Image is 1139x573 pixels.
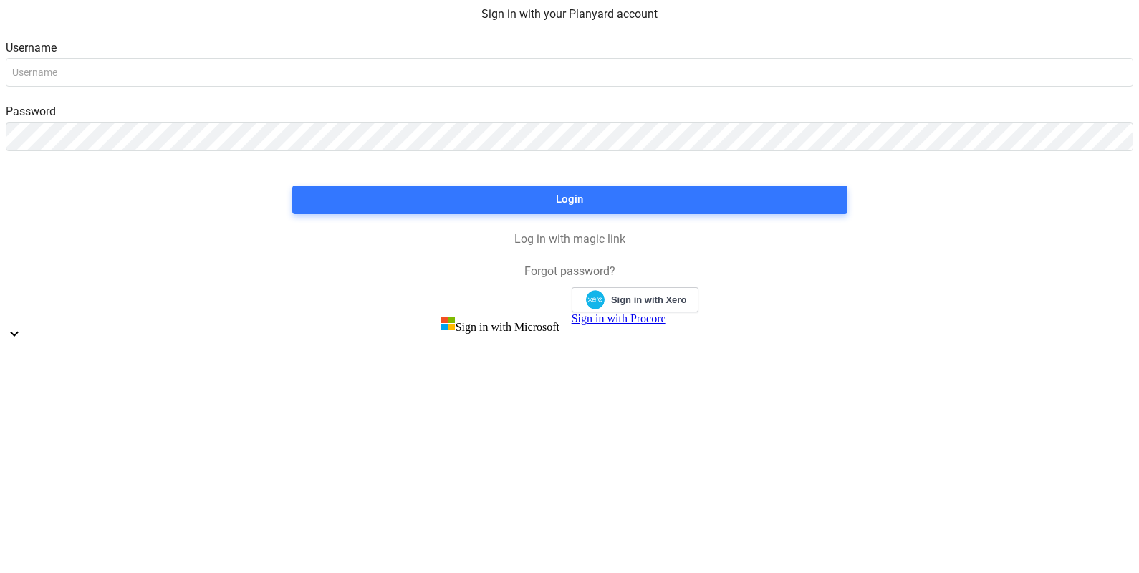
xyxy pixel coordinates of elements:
[6,104,1133,122] p: Password
[572,287,699,312] a: Sign in with Xero
[6,231,1133,246] a: Log in with magic link
[441,316,456,331] img: Microsoft logo
[6,40,1133,58] p: Username
[586,290,605,309] img: Xero logo
[572,312,666,324] a: Sign in with Procore
[6,6,1133,23] p: Sign in with your Planyard account
[433,286,579,317] iframe: Sign in with Google Button
[292,186,847,214] button: Login
[6,58,1133,87] input: Username
[6,325,23,342] i: keyboard_arrow_down
[611,294,686,307] span: Sign in with Xero
[6,264,1133,279] a: Forgot password?
[556,190,583,208] div: Login
[456,321,559,333] span: Sign in with Microsoft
